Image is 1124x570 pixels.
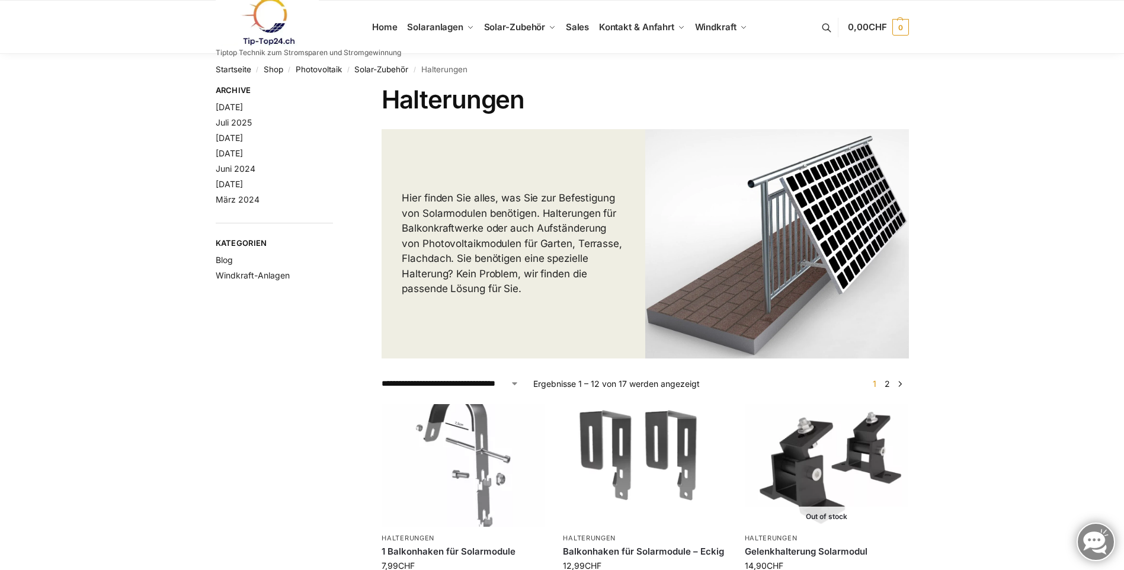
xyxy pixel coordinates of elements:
img: Balkonhaken für runde Handläufe [382,404,545,527]
a: → [895,377,904,390]
a: Halterungen [563,534,616,542]
a: Startseite [216,65,251,74]
h1: Halterungen [382,85,908,114]
span: Solar-Zubehör [484,21,546,33]
nav: Produkt-Seitennummerierung [866,377,908,390]
a: Gelenkhalterung Solarmodul [745,546,908,558]
a: Photovoltaik [296,65,342,74]
span: / [283,65,296,75]
span: Seite 1 [870,379,879,389]
img: Gelenkhalterung Solarmodul [745,404,908,527]
span: / [251,65,264,75]
a: Out of stockGelenkhalterung Solarmodul [745,404,908,527]
a: Solaranlagen [402,1,479,54]
a: Solar-Zubehör [354,65,408,74]
button: Close filters [333,85,340,98]
nav: Breadcrumb [216,54,909,85]
select: Shop-Reihenfolge [382,377,519,390]
p: Hier finden Sie alles, was Sie zur Befestigung von Solarmodulen benötigen. Halterungen für Balkon... [402,191,625,297]
a: Seite 2 [882,379,893,389]
a: Windkraft [690,1,752,54]
a: [DATE] [216,102,243,112]
a: Solar-Zubehör [479,1,561,54]
a: [DATE] [216,133,243,143]
span: 0 [892,19,909,36]
a: Balkonhaken für Solarmodule – Eckig [563,546,726,558]
p: Ergebnisse 1 – 12 von 17 werden angezeigt [533,377,700,390]
a: Shop [264,65,283,74]
span: / [408,65,421,75]
a: Sales [561,1,594,54]
span: Sales [566,21,590,33]
a: Windkraft-Anlagen [216,270,290,280]
span: Kontakt & Anfahrt [599,21,674,33]
a: Kontakt & Anfahrt [594,1,690,54]
a: Juli 2025 [216,117,252,127]
a: [DATE] [216,179,243,189]
span: Kategorien [216,238,334,249]
a: 1 Balkonhaken für Solarmodule [382,546,545,558]
a: Halterungen [382,534,434,542]
a: Blog [216,255,233,265]
a: Halterungen [745,534,798,542]
span: 0,00 [848,21,886,33]
a: Juni 2024 [216,164,255,174]
span: / [342,65,354,75]
img: Halterungen [645,129,909,359]
a: 0,00CHF 0 [848,9,908,45]
span: Windkraft [695,21,736,33]
span: Archive [216,85,334,97]
span: Solaranlagen [407,21,463,33]
a: März 2024 [216,194,260,204]
p: Tiptop Technik zum Stromsparen und Stromgewinnung [216,49,401,56]
img: Balkonhaken für Solarmodule - Eckig [563,404,726,527]
span: CHF [869,21,887,33]
a: [DATE] [216,148,243,158]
